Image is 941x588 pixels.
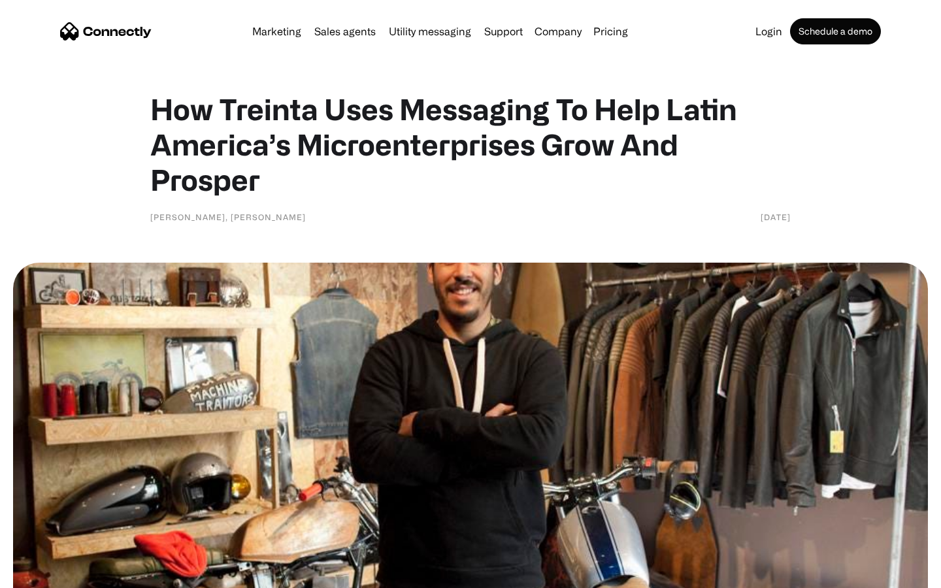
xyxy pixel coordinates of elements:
div: [PERSON_NAME], [PERSON_NAME] [150,210,306,223]
a: Login [750,26,787,37]
div: Company [535,22,582,41]
div: [DATE] [761,210,791,223]
a: Sales agents [309,26,381,37]
a: Support [479,26,528,37]
h1: How Treinta Uses Messaging To Help Latin America’s Microenterprises Grow And Prosper [150,91,791,197]
aside: Language selected: English [13,565,78,583]
a: Pricing [588,26,633,37]
a: Utility messaging [384,26,476,37]
a: Marketing [247,26,306,37]
ul: Language list [26,565,78,583]
a: Schedule a demo [790,18,881,44]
